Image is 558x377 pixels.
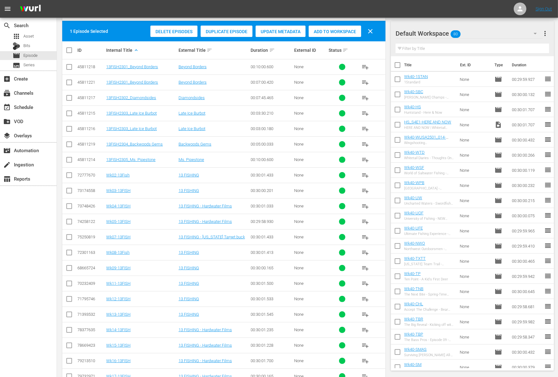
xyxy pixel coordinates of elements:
button: playlist_add [358,75,373,90]
span: Episode [495,136,502,144]
div: Wingshooting [GEOGRAPHIC_DATA] - [US_STATE] Ringnecks [404,141,455,145]
button: playlist_add [358,183,373,198]
span: playlist_add [361,141,369,148]
div: 45811215 [77,111,104,116]
a: 13FISH2301_Beyond Borders [106,64,158,69]
div: None [294,126,327,131]
a: 13 FISHING - Hardwater Films [179,358,232,363]
div: External Title [179,46,249,54]
button: Add to Workspace [309,26,361,37]
div: Duration [251,46,292,54]
div: 00:07:00.420 [251,80,292,85]
button: more_vert [542,26,549,41]
div: 71795746 [77,296,104,301]
span: 80 [451,27,461,41]
div: 00:05:00.033 [251,142,292,147]
div: [GEOGRAPHIC_DATA] - [GEOGRAPHIC_DATA] [404,186,455,190]
button: playlist_add [358,230,373,245]
span: reorder [544,121,552,128]
a: Beyond Borders [179,80,207,85]
span: Add to Workspace [309,29,361,34]
button: clear [363,24,378,39]
div: 45811216 [77,126,104,131]
span: playlist_add [361,357,369,365]
a: Wk13-13FISH [106,312,130,317]
span: clear [367,27,374,35]
a: Wk40-NWO [404,241,425,246]
div: 00:30:01.433 [251,173,292,177]
span: reorder [544,166,552,174]
th: Duration [508,56,546,74]
div: None [294,296,327,301]
td: None [457,147,492,163]
a: Wk40-WSF [404,165,424,170]
span: Duplicate Episode [201,29,252,34]
div: None [294,157,327,162]
a: Wk03-13FISH [106,188,130,193]
td: None [457,132,492,147]
button: playlist_add [358,353,373,368]
a: Wk40-WPB [404,180,424,185]
td: None [457,329,492,344]
a: 13 FISHING [179,266,199,270]
a: 13 FISHING [179,250,199,255]
span: Series [13,62,20,69]
div: 00:10:00.600 [251,157,292,162]
span: movie [495,333,502,341]
span: Episode [495,227,502,235]
span: playlist_add [361,218,369,225]
div: 00:07:45.465 [251,95,292,100]
span: VOD [3,118,11,125]
a: Wk40-WTD [404,150,425,155]
a: HS_S4E1-HERE AND NOW [404,120,451,124]
span: reorder [544,333,552,340]
div: 00:30:00.201 [251,188,292,193]
a: Wk08-13Fish [106,250,130,255]
a: Wk40-WUSA2501_014-[US_STATE] Ringnecks [404,135,448,144]
td: None [457,284,492,299]
button: playlist_add [358,59,373,75]
td: 00:30:00.645 [510,284,544,299]
td: None [457,193,492,208]
td: 00:30:01.707 [510,117,544,132]
div: Bits [13,42,20,50]
button: playlist_add [358,168,373,183]
td: 00:30:01.707 [510,102,544,117]
a: 13 FISHING - Hardwater Films [179,204,232,208]
a: Wk15-13FISH [106,343,130,348]
a: 13 FISHING [179,173,199,177]
td: None [457,299,492,314]
span: reorder [544,90,552,98]
div: 00:30:00.165 [251,266,292,270]
a: Backwoods Gems [179,142,211,147]
div: 1Standard [404,80,428,84]
a: Wk40-TNB [404,286,423,291]
div: Ultimate Fishing Experience - [US_STATE] Black Bass Obsession [404,232,455,236]
td: None [457,102,492,117]
td: 00:30:00.215 [510,193,544,208]
a: Late Ice Burbot [179,126,205,131]
span: Asset [13,33,20,40]
span: reorder [544,287,552,295]
div: Accept The Challenge - Bear Obsession [404,308,455,312]
span: Episode [495,288,502,295]
span: playlist_add [361,94,369,102]
td: 00:29:59.965 [510,223,544,238]
div: 00:10:00.600 [251,64,292,69]
td: 00:30:00.075 [510,208,544,223]
button: playlist_add [358,291,373,307]
span: Episode [23,52,38,59]
div: 45811217 [77,95,104,100]
span: Channels [3,89,11,97]
span: Asset [23,33,34,39]
span: playlist_add [361,326,369,334]
span: Reports [3,175,11,183]
div: ID [77,48,104,53]
div: 72777670 [77,173,104,177]
a: 13 FISHING [179,312,199,317]
span: Overlays [3,132,11,140]
a: Beyond Borders [179,64,207,69]
td: 00:29:59.942 [510,269,544,284]
a: Ms. Pipestone [179,157,204,162]
a: Late Ice Burbot [179,111,205,116]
